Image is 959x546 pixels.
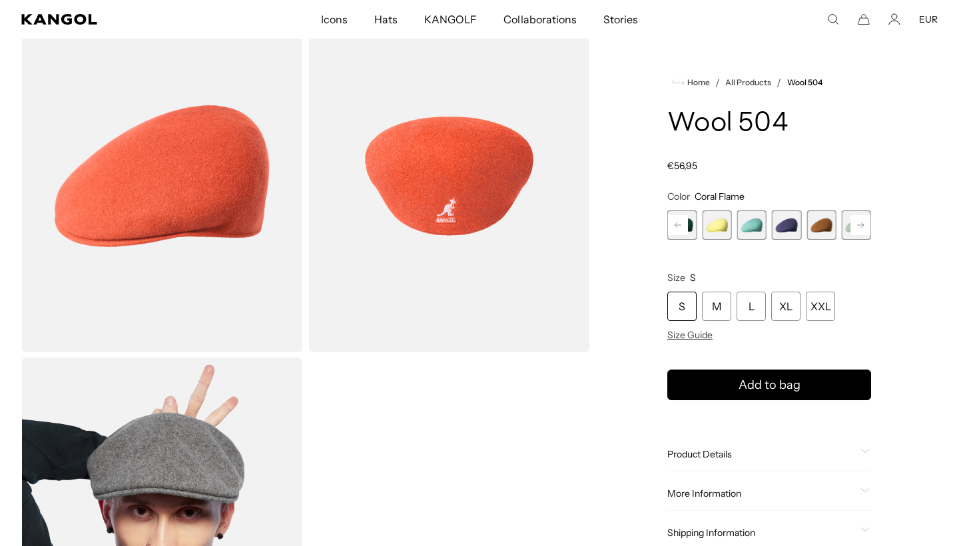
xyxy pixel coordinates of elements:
div: 5 of 21 [772,210,801,240]
div: 2 of 21 [667,210,697,240]
label: Deep Emerald [667,210,697,240]
li: / [710,75,720,91]
label: Aquatic [737,210,767,240]
div: 6 of 21 [806,210,836,240]
div: 3 of 21 [702,210,731,240]
div: 7 of 21 [842,210,871,240]
div: S [667,292,697,321]
a: Wool 504 [787,78,822,87]
div: L [737,292,766,321]
button: Add to bag [667,370,871,400]
span: Home [685,78,710,87]
label: Rustic Caramel [806,210,836,240]
span: Size [667,272,685,284]
span: More Information [667,487,855,499]
div: 4 of 21 [737,210,767,240]
span: Color [667,190,690,202]
label: Butter Chiffon [702,210,731,240]
a: All Products [725,78,771,87]
span: €56,95 [667,160,697,172]
span: Shipping Information [667,527,855,539]
div: XXL [806,292,835,321]
nav: breadcrumbs [667,75,871,91]
label: Sage Green [842,210,871,240]
label: Hazy Indigo [772,210,801,240]
span: Add to bag [739,376,800,394]
button: EUR [919,13,938,25]
div: M [702,292,731,321]
button: Cart [858,13,870,25]
div: XL [771,292,800,321]
span: Size Guide [667,329,713,341]
h1: Wool 504 [667,109,871,138]
a: Kangol [21,14,212,25]
summary: Search here [827,13,839,25]
span: Coral Flame [695,190,745,202]
span: S [690,272,696,284]
a: Home [673,77,710,89]
li: / [771,75,781,91]
span: Product Details [667,448,855,460]
a: Account [888,13,900,25]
